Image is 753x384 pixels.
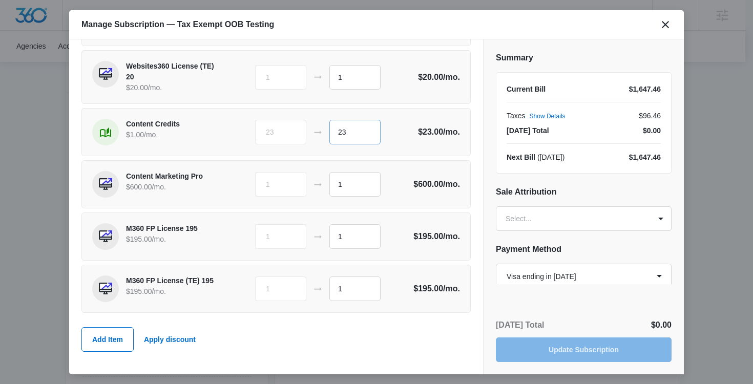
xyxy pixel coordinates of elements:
[126,82,216,93] p: $20.00 /mo.
[629,84,661,95] div: $1,647.46
[659,18,672,31] button: close
[507,152,564,163] div: ( [DATE] )
[126,223,216,234] p: M360 FP License 195
[507,153,535,161] span: Next Bill
[507,85,546,93] span: Current Bill
[126,275,216,286] p: M360 FP License (TE) 195
[443,180,460,188] span: /mo.
[126,119,216,130] p: Content Credits
[126,130,216,140] p: $1.00 /mo.
[329,120,381,144] input: 1
[81,327,134,352] button: Add Item
[496,186,672,198] h2: Sale Attribution
[507,125,549,136] span: [DATE] Total
[496,52,672,64] h2: Summary
[530,113,566,119] button: Show Details
[126,234,216,245] p: $195.00 /mo.
[443,73,460,81] span: /mo.
[443,127,460,136] span: /mo.
[126,171,216,182] p: Content Marketing Pro
[643,125,661,136] span: $0.00
[443,284,460,293] span: /mo.
[629,152,661,163] div: $1,647.46
[329,65,381,90] input: 1
[507,111,526,121] span: Taxes
[412,178,460,190] p: $600.00
[81,18,274,31] h1: Manage Subscription — Tax Exempt OOB Testing
[496,243,672,255] h2: Payment Method
[639,111,661,121] span: $96.46
[329,224,381,249] input: 1
[496,319,545,331] p: [DATE] Total
[329,172,381,197] input: 1
[126,182,216,193] p: $600.00 /mo.
[134,327,206,352] button: Apply discount
[412,230,460,243] p: $195.00
[412,283,460,295] p: $195.00
[443,232,460,241] span: /mo.
[329,276,381,301] input: 1
[126,286,216,297] p: $195.00 /mo.
[412,71,460,83] p: $20.00
[412,126,460,138] p: $23.00
[126,61,216,82] p: Websites360 License (TE) 20
[651,321,672,329] span: $0.00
